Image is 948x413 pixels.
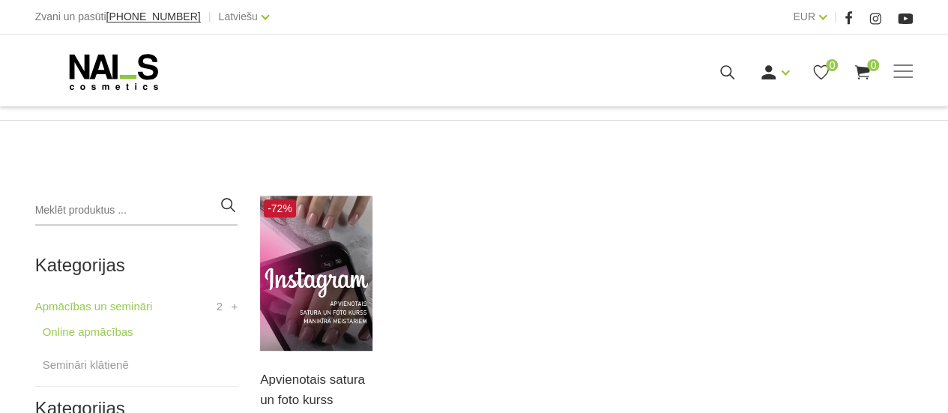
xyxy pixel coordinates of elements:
[834,7,837,26] span: |
[217,298,223,316] span: 2
[826,59,838,71] span: 0
[219,7,258,25] a: Latviešu
[43,323,133,341] a: Online apmācības
[106,11,201,22] a: [PHONE_NUMBER]
[208,7,211,26] span: |
[264,199,296,217] span: -72%
[793,7,815,25] a: EUR
[231,298,238,316] a: +
[35,256,238,275] h2: Kategorijas
[43,356,129,374] a: Semināri klātienē
[35,298,153,316] a: Apmācības un semināri
[853,63,872,82] a: 0
[106,10,201,22] span: [PHONE_NUMBER]
[35,7,201,26] div: Zvani un pasūti
[867,59,879,71] span: 0
[35,196,238,226] input: Meklēt produktus ...
[812,63,830,82] a: 0
[260,196,372,351] img: Online apmācību kurss ir veidots, lai palīdzētu manikīra meistariem veidot vizuāli estētisku un p...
